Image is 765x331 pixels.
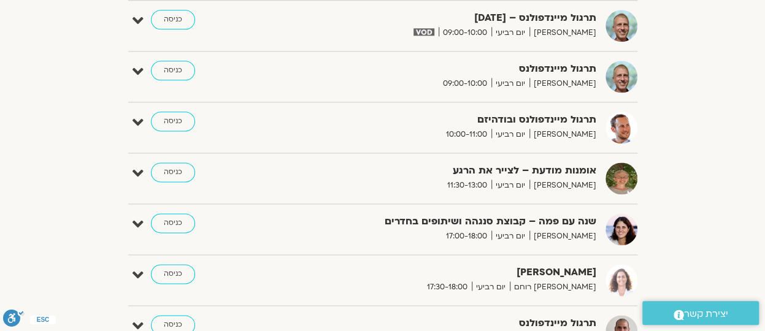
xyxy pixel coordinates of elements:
[296,10,596,26] strong: תרגול מיינדפולנס – [DATE]
[296,112,596,128] strong: תרגול מיינדפולנס ובודהיזם
[472,281,510,294] span: יום רביעי
[439,26,491,39] span: 09:00-10:00
[529,26,596,39] span: [PERSON_NAME]
[529,77,596,90] span: [PERSON_NAME]
[296,264,596,281] strong: [PERSON_NAME]
[491,26,529,39] span: יום רביעי
[529,128,596,141] span: [PERSON_NAME]
[296,213,596,230] strong: שנה עם פמה – קבוצת סנגהה ושיתופים בחדרים
[296,61,596,77] strong: תרגול מיינדפולנס
[151,10,195,29] a: כניסה
[296,162,596,179] strong: אומנות מודעת – לצייר את הרגע
[413,28,434,36] img: vodicon
[442,128,491,141] span: 10:00-11:00
[684,306,728,322] span: יצירת קשר
[529,179,596,192] span: [PERSON_NAME]
[443,179,491,192] span: 11:30-13:00
[642,301,759,325] a: יצירת קשר
[442,230,491,243] span: 17:00-18:00
[151,112,195,131] a: כניסה
[423,281,472,294] span: 17:30-18:00
[151,61,195,80] a: כניסה
[529,230,596,243] span: [PERSON_NAME]
[439,77,491,90] span: 09:00-10:00
[491,179,529,192] span: יום רביעי
[151,162,195,182] a: כניסה
[491,77,529,90] span: יום רביעי
[510,281,596,294] span: [PERSON_NAME] רוחם
[491,230,529,243] span: יום רביעי
[151,264,195,284] a: כניסה
[491,128,529,141] span: יום רביעי
[151,213,195,233] a: כניסה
